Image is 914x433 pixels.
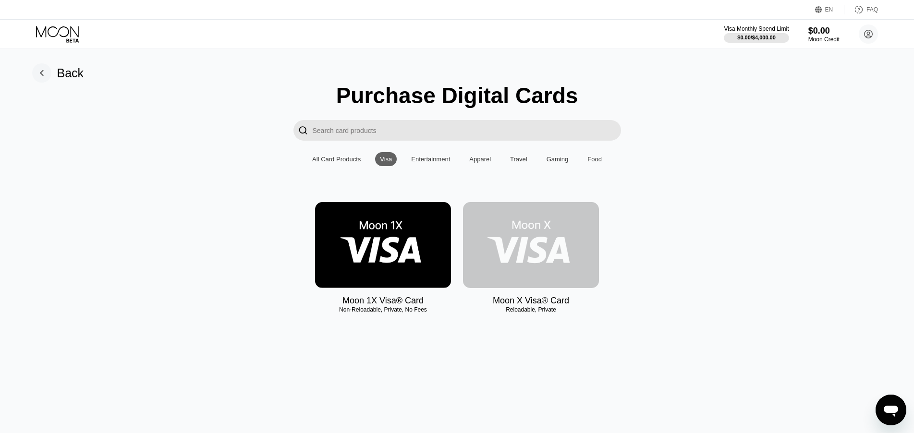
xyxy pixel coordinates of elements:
div: Moon 1X Visa® Card [342,296,424,306]
div: Moon X Visa® Card [493,296,569,306]
div: Back [57,66,84,80]
div: EN [825,6,833,13]
div: FAQ [866,6,878,13]
div: Travel [505,152,532,166]
div: Back [32,63,84,83]
div: Gaming [547,156,569,163]
div: Visa [375,152,397,166]
div: Reloadable, Private [463,306,599,313]
div: Visa Monthly Spend Limit [724,25,789,32]
div: All Card Products [307,152,366,166]
div:  [298,125,308,136]
div: Food [583,152,607,166]
div: Moon Credit [808,36,840,43]
div: Food [587,156,602,163]
div: Apparel [469,156,491,163]
div: EN [815,5,844,14]
div: $0.00 [808,26,840,36]
div: Visa [380,156,392,163]
div: Travel [510,156,527,163]
div: All Card Products [312,156,361,163]
div: Apparel [464,152,496,166]
input: Search card products [313,120,621,141]
div: Visa Monthly Spend Limit$0.00/$4,000.00 [724,25,789,43]
div: Non-Reloadable, Private, No Fees [315,306,451,313]
div: $0.00 / $4,000.00 [737,35,776,40]
div:  [293,120,313,141]
div: FAQ [844,5,878,14]
div: Purchase Digital Cards [336,83,578,108]
iframe: Bouton de lancement de la fenêtre de messagerie [876,395,906,425]
div: $0.00Moon Credit [808,26,840,43]
div: Gaming [542,152,573,166]
div: Entertainment [406,152,455,166]
div: Entertainment [411,156,450,163]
